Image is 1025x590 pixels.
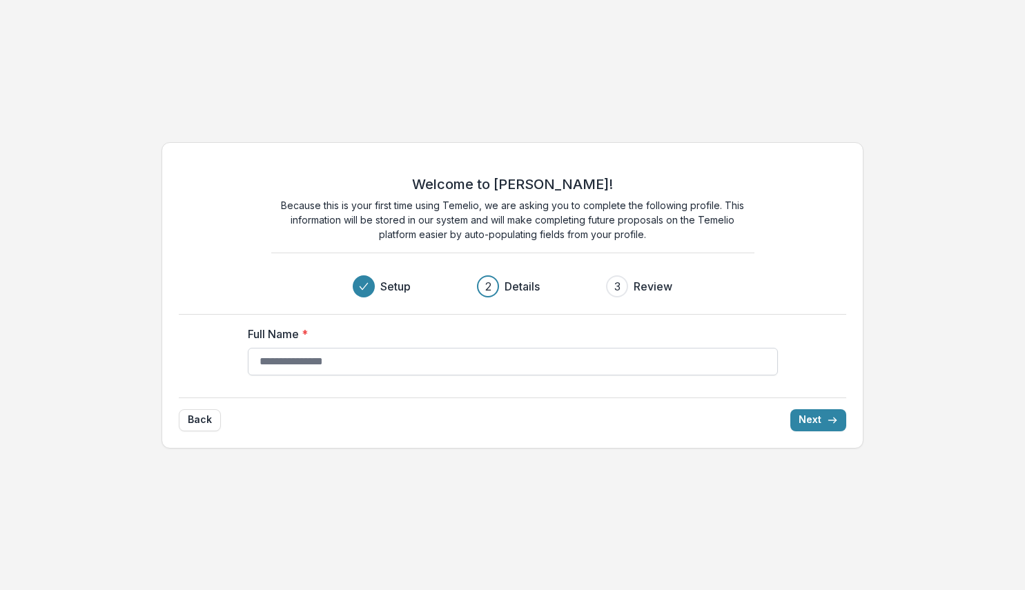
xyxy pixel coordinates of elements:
[412,176,613,193] h2: Welcome to [PERSON_NAME]!
[248,326,770,342] label: Full Name
[353,275,672,297] div: Progress
[179,409,221,431] button: Back
[380,278,411,295] h3: Setup
[790,409,846,431] button: Next
[271,198,754,242] p: Because this is your first time using Temelio, we are asking you to complete the following profil...
[505,278,540,295] h3: Details
[614,278,621,295] div: 3
[485,278,491,295] div: 2
[634,278,672,295] h3: Review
